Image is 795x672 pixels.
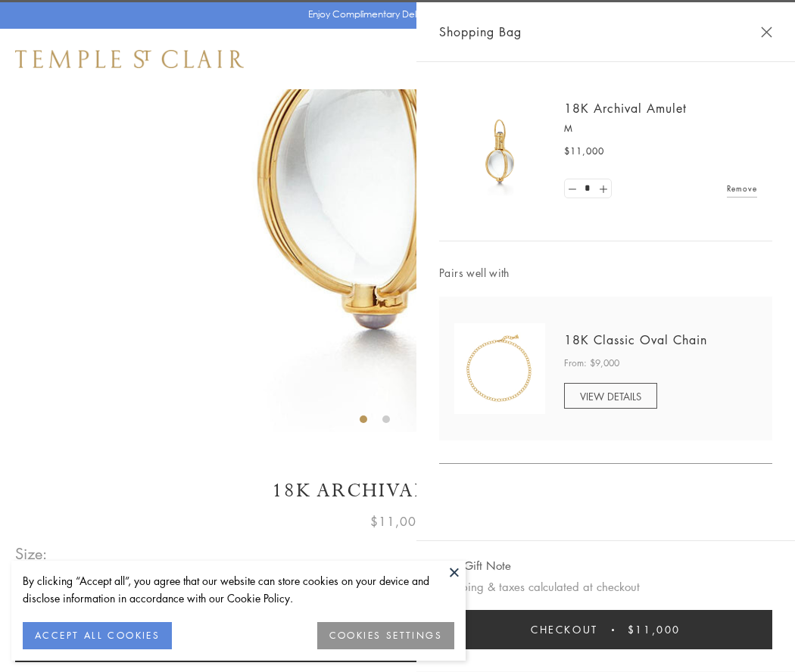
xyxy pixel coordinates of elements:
[580,389,641,403] span: VIEW DETAILS
[15,541,48,566] span: Size:
[564,121,757,136] p: M
[564,100,687,117] a: 18K Archival Amulet
[23,572,454,607] div: By clicking “Accept all”, you agree that our website can store cookies on your device and disclos...
[308,7,480,22] p: Enjoy Complimentary Delivery & Returns
[15,478,780,504] h1: 18K Archival Amulet
[531,621,598,638] span: Checkout
[439,264,772,282] span: Pairs well with
[564,383,657,409] a: VIEW DETAILS
[628,621,681,638] span: $11,000
[317,622,454,649] button: COOKIES SETTINGS
[23,622,172,649] button: ACCEPT ALL COOKIES
[454,106,545,197] img: 18K Archival Amulet
[439,577,772,596] p: Shipping & taxes calculated at checkout
[761,26,772,38] button: Close Shopping Bag
[564,331,707,348] a: 18K Classic Oval Chain
[564,356,619,371] span: From: $9,000
[727,180,757,197] a: Remove
[15,50,244,68] img: Temple St. Clair
[439,610,772,649] button: Checkout $11,000
[595,179,610,198] a: Set quantity to 2
[564,144,604,159] span: $11,000
[439,22,522,42] span: Shopping Bag
[439,556,511,575] button: Add Gift Note
[370,512,425,531] span: $11,000
[565,179,580,198] a: Set quantity to 0
[454,323,545,414] img: N88865-OV18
